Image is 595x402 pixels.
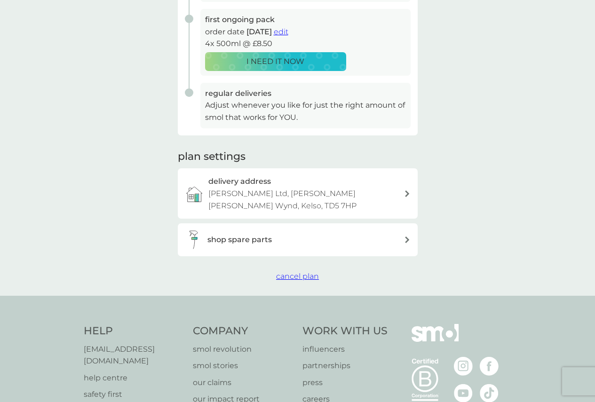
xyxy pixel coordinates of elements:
p: Adjust whenever you like for just the right amount of smol that works for YOU. [205,99,406,123]
h3: regular deliveries [205,87,406,100]
img: visit the smol Facebook page [480,357,499,376]
a: delivery address[PERSON_NAME] Ltd, [PERSON_NAME] [PERSON_NAME] Wynd, Kelso, TD5 7HP [178,168,418,219]
button: cancel plan [276,270,319,283]
button: I NEED IT NOW [205,52,346,71]
img: visit the smol Instagram page [454,357,473,376]
h4: Company [193,324,293,339]
p: I NEED IT NOW [246,55,304,68]
h2: plan settings [178,150,246,164]
span: cancel plan [276,272,319,281]
span: [DATE] [246,27,272,36]
h3: delivery address [208,175,271,188]
a: safety first [84,388,184,401]
a: help centre [84,372,184,384]
a: [EMAIL_ADDRESS][DOMAIN_NAME] [84,343,184,367]
h3: first ongoing pack [205,14,406,26]
a: partnerships [302,360,388,372]
span: edit [274,27,288,36]
h3: shop spare parts [207,234,272,246]
a: press [302,377,388,389]
p: 4x 500ml @ £8.50 [205,38,406,50]
a: smol stories [193,360,293,372]
p: [PERSON_NAME] Ltd, [PERSON_NAME] [PERSON_NAME] Wynd, Kelso, TD5 7HP [208,188,404,212]
button: edit [274,26,288,38]
a: influencers [302,343,388,355]
a: our claims [193,377,293,389]
a: smol revolution [193,343,293,355]
button: shop spare parts [178,223,418,256]
p: order date [205,26,406,38]
img: smol [412,324,459,356]
h4: Help [84,324,184,339]
h4: Work With Us [302,324,388,339]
